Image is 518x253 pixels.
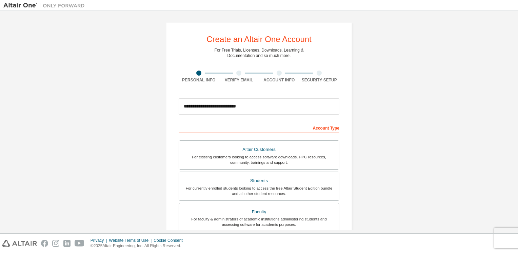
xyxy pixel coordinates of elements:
img: youtube.svg [75,240,84,247]
img: instagram.svg [52,240,59,247]
img: altair_logo.svg [2,240,37,247]
div: Students [183,176,335,186]
img: Altair One [3,2,88,9]
div: Account Info [259,77,299,83]
div: Website Terms of Use [109,238,154,243]
div: Privacy [91,238,109,243]
img: linkedin.svg [63,240,71,247]
div: For existing customers looking to access software downloads, HPC resources, community, trainings ... [183,154,335,165]
div: For currently enrolled students looking to access the free Altair Student Edition bundle and all ... [183,186,335,196]
div: Create an Altair One Account [206,35,312,43]
img: facebook.svg [41,240,48,247]
div: Faculty [183,207,335,217]
div: Account Type [179,122,339,133]
div: Cookie Consent [154,238,186,243]
div: Verify Email [219,77,259,83]
div: Personal Info [179,77,219,83]
div: Security Setup [299,77,340,83]
div: For faculty & administrators of academic institutions administering students and accessing softwa... [183,216,335,227]
div: For Free Trials, Licenses, Downloads, Learning & Documentation and so much more. [215,47,304,58]
div: Altair Customers [183,145,335,154]
p: © 2025 Altair Engineering, Inc. All Rights Reserved. [91,243,187,249]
